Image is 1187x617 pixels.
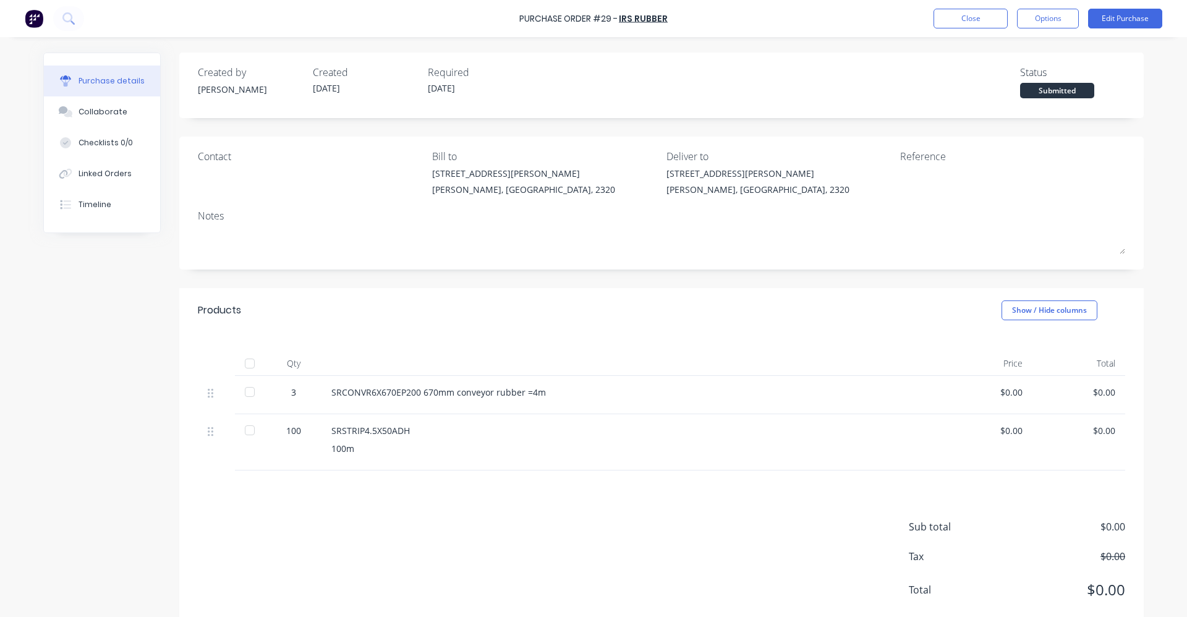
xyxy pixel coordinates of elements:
div: [PERSON_NAME], [GEOGRAPHIC_DATA], 2320 [666,183,849,196]
button: Edit Purchase [1088,9,1162,28]
div: Contact [198,149,423,164]
span: $0.00 [1002,579,1125,601]
div: Purchase Order #29 - [519,12,618,25]
div: $0.00 [1042,386,1115,399]
div: Checklists 0/0 [79,137,133,148]
div: Created by [198,65,303,80]
div: Submitted [1020,83,1094,98]
div: SRSTRIP4.5X50ADH [331,424,930,437]
div: Linked Orders [79,168,132,179]
div: SRCONVR6X670EP200 670mm conveyor rubber =4m [331,386,930,399]
div: Created [313,65,418,80]
div: $0.00 [1042,424,1115,437]
a: IRS Rubber [619,12,668,25]
div: Price [940,351,1032,376]
div: Collaborate [79,106,127,117]
div: Status [1020,65,1125,80]
div: Total [1032,351,1125,376]
span: Tax [909,549,1002,564]
button: Linked Orders [44,158,160,189]
div: [PERSON_NAME], [GEOGRAPHIC_DATA], 2320 [432,183,615,196]
span: Total [909,582,1002,597]
img: Factory [25,9,43,28]
div: Qty [266,351,321,376]
button: Close [934,9,1008,28]
div: Bill to [432,149,657,164]
div: $0.00 [950,424,1023,437]
div: Reference [900,149,1125,164]
span: Sub total [909,519,1002,534]
div: Notes [198,208,1125,223]
span: $0.00 [1002,519,1125,534]
button: Purchase details [44,66,160,96]
button: Timeline [44,189,160,220]
div: $0.00 [950,386,1023,399]
div: Products [198,303,241,318]
div: [STREET_ADDRESS][PERSON_NAME] [666,167,849,180]
div: [STREET_ADDRESS][PERSON_NAME] [432,167,615,180]
div: 3 [276,386,312,399]
button: Collaborate [44,96,160,127]
button: Checklists 0/0 [44,127,160,158]
div: Deliver to [666,149,891,164]
span: $0.00 [1002,549,1125,564]
div: Timeline [79,199,111,210]
div: [PERSON_NAME] [198,83,303,96]
div: Purchase details [79,75,145,87]
div: 100 [276,424,312,437]
div: 100m [331,442,930,455]
button: Show / Hide columns [1002,300,1097,320]
button: Options [1017,9,1079,28]
div: Required [428,65,533,80]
